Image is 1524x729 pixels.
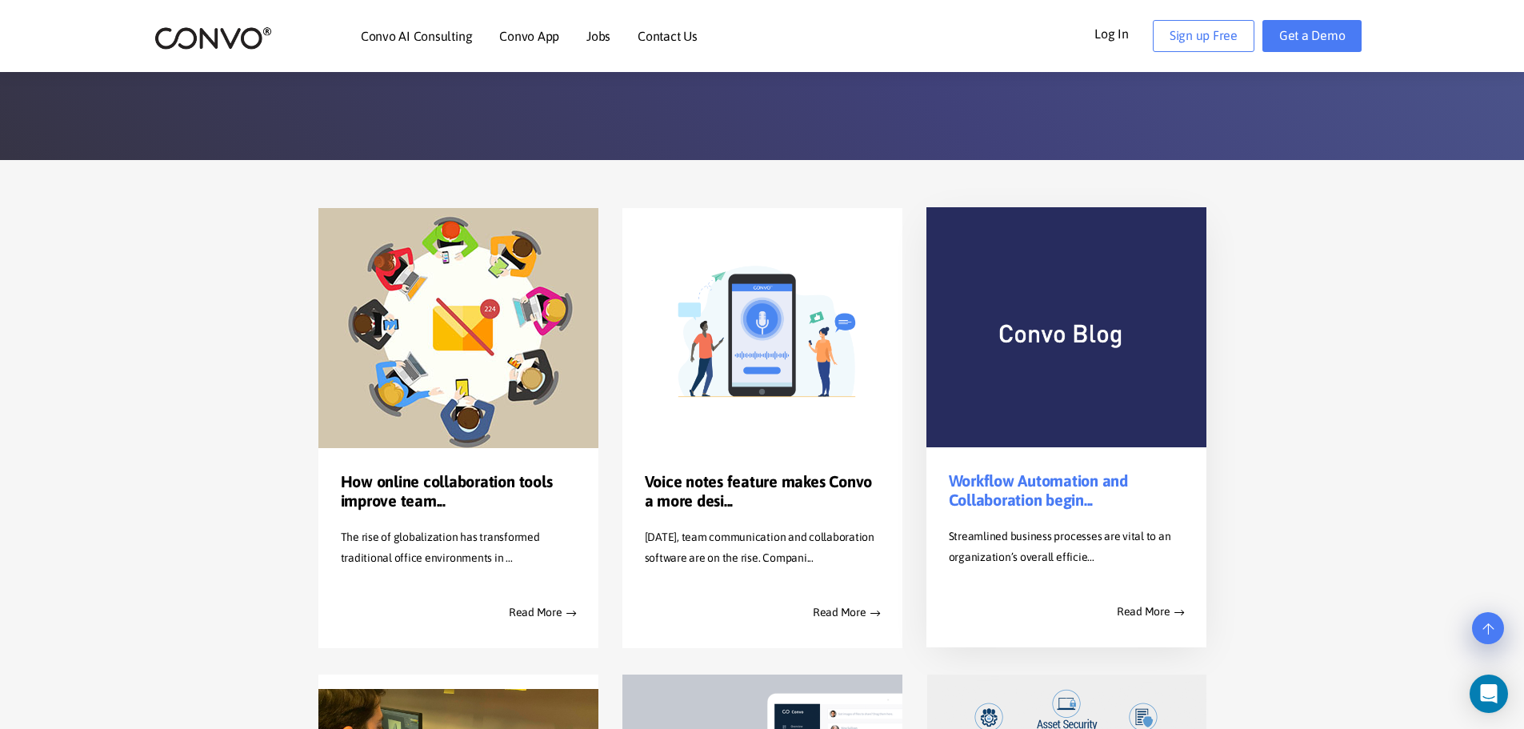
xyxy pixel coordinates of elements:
a: Workflow Automation and Collaboration begin... [949,471,1184,510]
a: Read More [509,602,576,623]
img: logo_2.png [154,26,272,50]
img: image_not_found [622,250,902,407]
a: Log In [1094,20,1153,46]
p: The rise of globalization has transformed traditional office environments in ... [341,527,576,568]
p: [DATE], team communication and collaboration software are on the rise. Compani... [645,527,880,568]
div: Open Intercom Messenger [1470,675,1508,713]
a: Sign up Free [1153,20,1254,52]
a: Convo App [499,30,559,42]
a: Get a Demo [1262,20,1362,52]
a: Contact Us [638,30,698,42]
a: Read More [813,602,880,623]
img: image_not_found [318,208,598,448]
a: Read More [1117,601,1184,622]
a: How online collaboration tools improve team... [341,472,576,511]
p: Streamlined business processes are vital to an organization’s overall efficie... [949,526,1184,567]
img: image_not_found [926,207,1206,487]
a: Convo AI Consulting [361,30,472,42]
a: Voice notes feature makes Convo a more desi... [645,472,880,511]
a: Jobs [586,30,610,42]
